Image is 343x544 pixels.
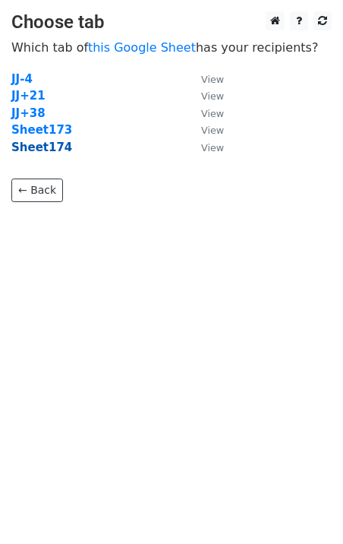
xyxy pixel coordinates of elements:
[11,89,46,103] a: JJ+21
[186,106,224,120] a: View
[186,89,224,103] a: View
[201,90,224,102] small: View
[186,141,224,154] a: View
[11,72,33,86] a: JJ-4
[88,40,196,55] a: this Google Sheet
[186,123,224,137] a: View
[201,108,224,119] small: View
[186,72,224,86] a: View
[11,11,332,33] h3: Choose tab
[201,125,224,136] small: View
[11,123,72,137] a: Sheet173
[11,179,63,202] a: ← Back
[201,142,224,153] small: View
[11,40,332,55] p: Which tab of has your recipients?
[11,141,72,154] a: Sheet174
[11,106,46,120] a: JJ+38
[201,74,224,85] small: View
